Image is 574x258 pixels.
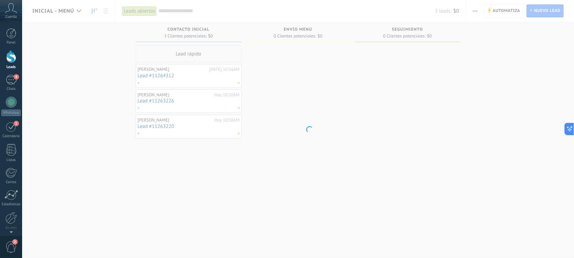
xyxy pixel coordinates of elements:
[1,87,21,91] div: Chats
[5,15,17,19] span: Cuenta
[14,74,19,80] span: 4
[1,41,21,45] div: Panel
[1,158,21,162] div: Listas
[1,65,21,69] div: Leads
[1,202,21,207] div: Estadísticas
[1,134,21,139] div: Calendario
[1,180,21,184] div: Correo
[12,239,18,245] span: 2
[1,110,21,116] div: WhatsApp
[14,121,19,126] span: 1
